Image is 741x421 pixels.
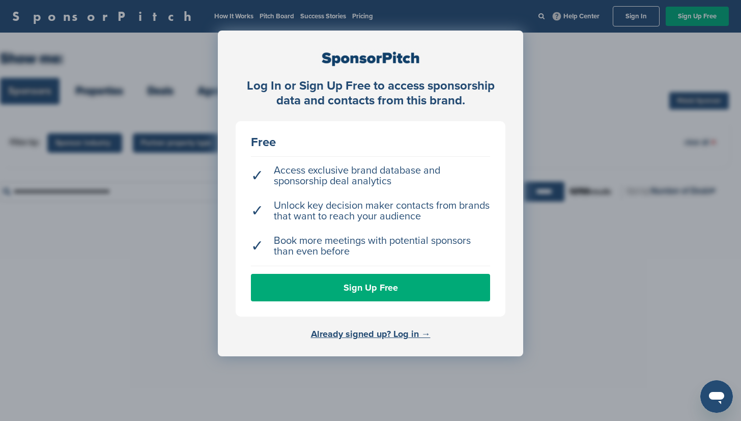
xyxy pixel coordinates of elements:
[236,79,505,108] div: Log In or Sign Up Free to access sponsorship data and contacts from this brand.
[251,171,264,181] span: ✓
[251,136,490,149] div: Free
[251,195,490,227] li: Unlock key decision maker contacts from brands that want to reach your audience
[700,380,733,413] iframe: Button to launch messaging window
[251,241,264,251] span: ✓
[251,206,264,216] span: ✓
[311,328,431,340] a: Already signed up? Log in →
[251,274,490,301] a: Sign Up Free
[251,160,490,192] li: Access exclusive brand database and sponsorship deal analytics
[251,231,490,262] li: Book more meetings with potential sponsors than even before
